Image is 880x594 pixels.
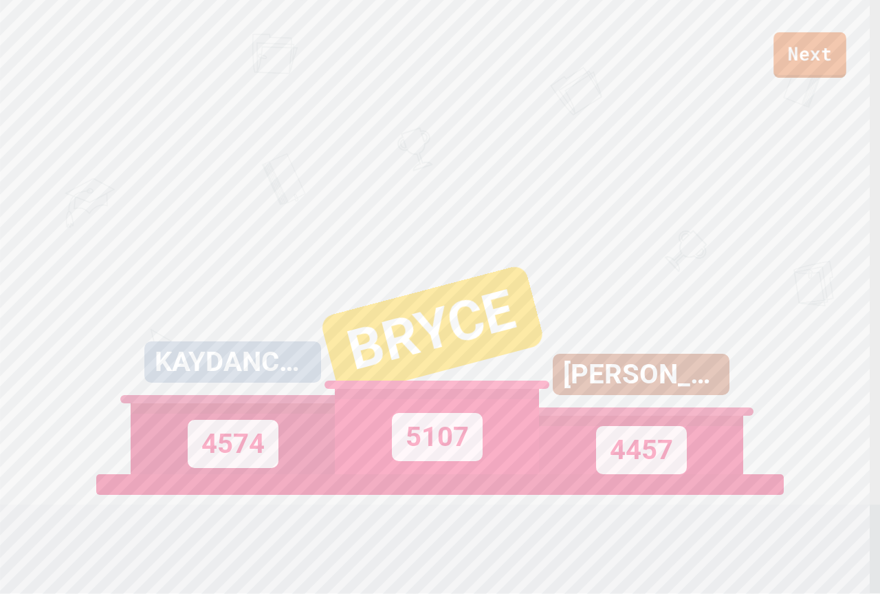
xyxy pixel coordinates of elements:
div: 5107 [392,413,483,461]
div: KAYDANCEKASERRR [144,341,321,383]
div: 4457 [596,426,687,474]
a: Next [773,32,846,78]
div: 4574 [188,420,278,468]
div: [PERSON_NAME] [553,354,729,395]
div: BRYCE [319,264,544,399]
